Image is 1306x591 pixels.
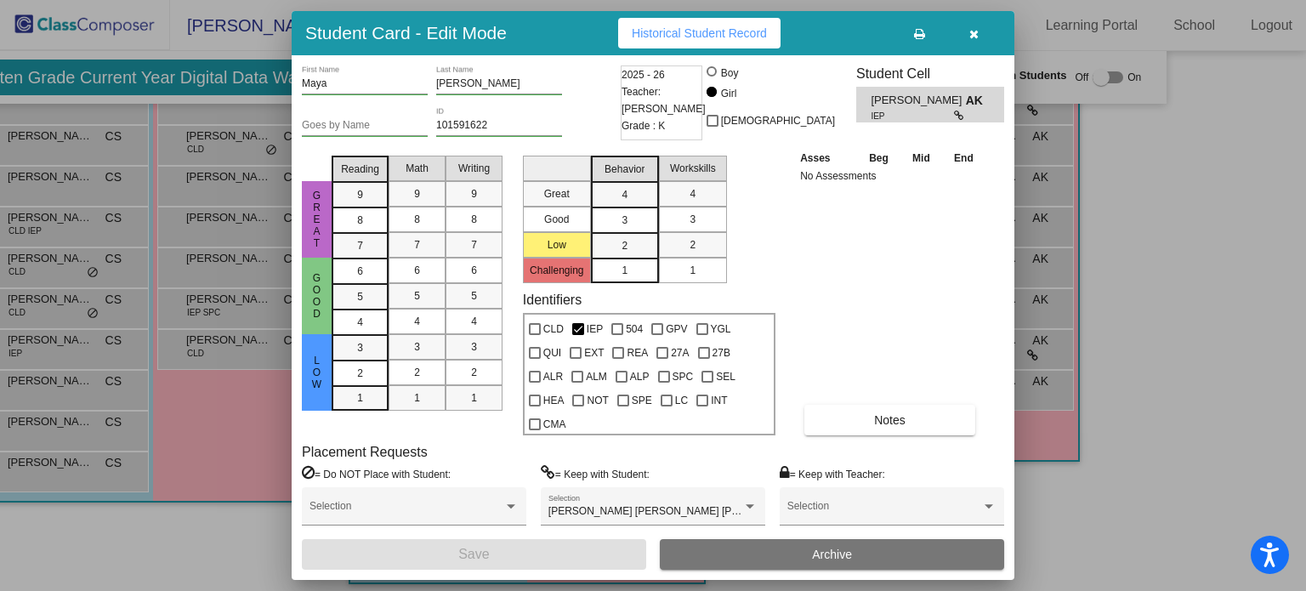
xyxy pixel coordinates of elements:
span: 1 [471,390,477,406]
span: 27A [671,343,689,363]
span: 4 [471,314,477,329]
span: Writing [458,161,490,176]
span: 7 [471,237,477,253]
div: Boy [720,65,739,81]
label: = Do NOT Place with Student: [302,465,451,482]
label: Placement Requests [302,444,428,460]
span: Behavior [605,162,644,177]
button: Archive [660,539,1004,570]
div: Girl [720,86,737,101]
span: ALR [543,367,563,387]
span: SPE [632,390,652,411]
span: Reading [341,162,379,177]
span: 4 [414,314,420,329]
span: 3 [471,339,477,355]
span: 5 [471,288,477,304]
span: 8 [471,212,477,227]
span: 9 [471,186,477,202]
span: 2 [414,365,420,380]
input: Enter ID [436,120,562,132]
h3: Student Card - Edit Mode [305,22,507,43]
span: Historical Student Record [632,26,767,40]
span: [PERSON_NAME] [PERSON_NAME] [PERSON_NAME] [548,505,806,517]
span: 4 [622,187,627,202]
span: 3 [414,339,420,355]
td: No Assessments [796,168,985,185]
span: SEL [716,367,735,387]
span: 3 [622,213,627,228]
button: Historical Student Record [618,18,781,48]
span: INT [711,390,727,411]
span: 6 [471,263,477,278]
th: Asses [796,149,857,168]
label: = Keep with Student: [541,465,650,482]
span: 3 [690,212,696,227]
span: ALP [630,367,650,387]
span: 2 [357,366,363,381]
input: goes by name [302,120,428,132]
span: 2 [690,237,696,253]
span: SPC [673,367,694,387]
span: [PERSON_NAME] [871,92,965,110]
span: Good [309,272,325,320]
span: YGL [711,319,731,339]
span: [DEMOGRAPHIC_DATA] [721,111,835,131]
span: 4 [357,315,363,330]
span: 1 [414,390,420,406]
span: 6 [414,263,420,278]
span: 5 [357,289,363,304]
span: Workskills [670,161,716,176]
span: GPV [666,319,687,339]
button: Save [302,539,646,570]
span: CLD [543,319,564,339]
th: Beg [857,149,901,168]
span: EXT [584,343,604,363]
span: LC [675,390,688,411]
span: ALM [586,367,607,387]
span: 1 [357,390,363,406]
span: IEP [587,319,603,339]
span: 5 [414,288,420,304]
span: Low [309,355,325,390]
label: Identifiers [523,292,582,308]
span: 2025 - 26 [622,66,665,83]
span: 3 [357,340,363,355]
span: 9 [357,187,363,202]
span: NOT [587,390,608,411]
span: QUI [543,343,561,363]
h3: Student Cell [856,65,1004,82]
span: 2 [622,238,627,253]
span: 8 [414,212,420,227]
span: 7 [357,238,363,253]
span: 1 [622,263,627,278]
span: REA [627,343,648,363]
span: 6 [357,264,363,279]
span: AK [966,92,990,110]
span: Great [309,190,325,249]
span: Math [406,161,429,176]
th: Mid [900,149,941,168]
span: Teacher: [PERSON_NAME] [622,83,706,117]
label: = Keep with Teacher: [780,465,885,482]
span: Grade : K [622,117,665,134]
span: 27B [713,343,730,363]
span: IEP [871,110,953,122]
span: Archive [812,548,852,561]
span: 2 [471,365,477,380]
span: Notes [874,413,906,427]
span: CMA [543,414,566,435]
span: 8 [357,213,363,228]
span: 9 [414,186,420,202]
button: Notes [804,405,975,435]
span: HEA [543,390,565,411]
span: 4 [690,186,696,202]
span: Save [458,547,489,561]
th: End [942,149,986,168]
span: 1 [690,263,696,278]
span: 7 [414,237,420,253]
span: 504 [626,319,643,339]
